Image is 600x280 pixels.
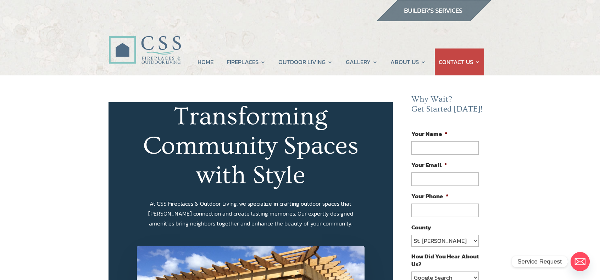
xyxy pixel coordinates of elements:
[571,252,590,271] a: Email
[411,95,484,118] h2: Why Wait? Get Started [DATE]!
[137,199,365,228] p: At CSS Fireplaces & Outdoor Living, we specialize in crafting outdoor spaces that [PERSON_NAME] c...
[376,15,491,24] a: builder services construction supply
[278,48,333,75] a: OUTDOOR LIVING
[411,130,448,138] label: Your Name
[390,48,426,75] a: ABOUT US
[137,102,365,194] h1: Transforming Community Spaces with Style
[439,48,480,75] a: CONTACT US
[227,48,266,75] a: FIREPLACES
[411,192,449,200] label: Your Phone
[411,223,431,231] label: County
[198,48,213,75] a: HOME
[411,161,447,169] label: Your Email
[109,16,181,68] img: CSS Fireplaces & Outdoor Living (Formerly Construction Solutions & Supply)- Jacksonville Ormond B...
[346,48,378,75] a: GALLERY
[411,252,479,268] label: How Did You Hear About Us?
